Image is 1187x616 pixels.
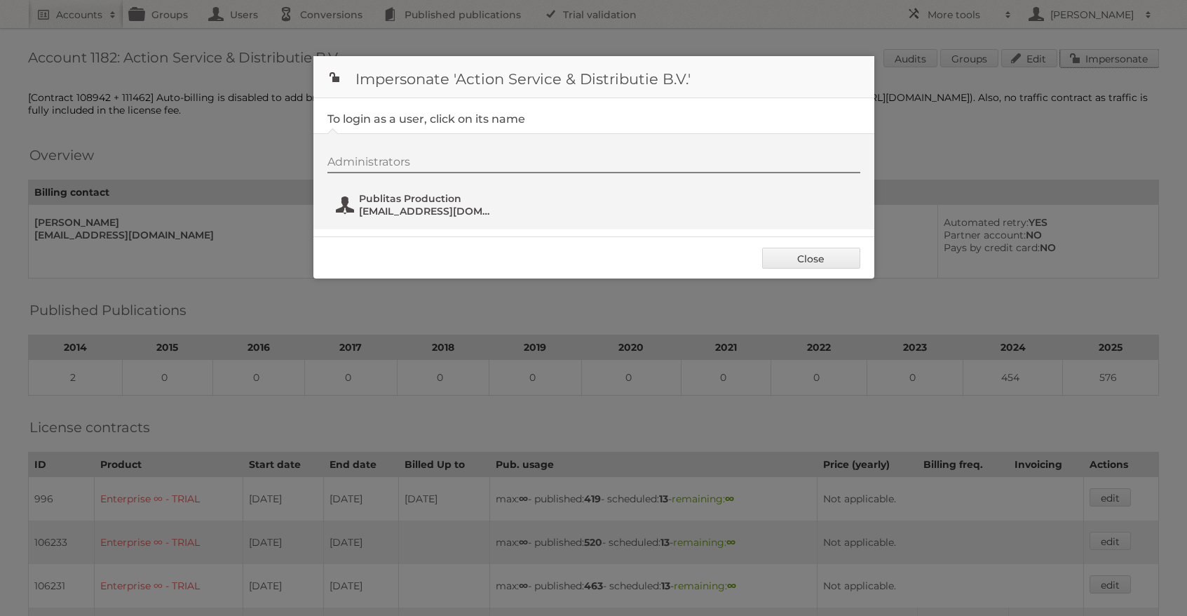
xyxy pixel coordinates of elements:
legend: To login as a user, click on its name [327,112,525,126]
h1: Impersonate 'Action Service & Distributie B.V.' [313,56,874,98]
a: Close [762,248,860,269]
span: [EMAIL_ADDRESS][DOMAIN_NAME] [359,205,495,217]
button: Publitas Production [EMAIL_ADDRESS][DOMAIN_NAME] [334,191,499,219]
div: Administrators [327,155,860,173]
span: Publitas Production [359,192,495,205]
